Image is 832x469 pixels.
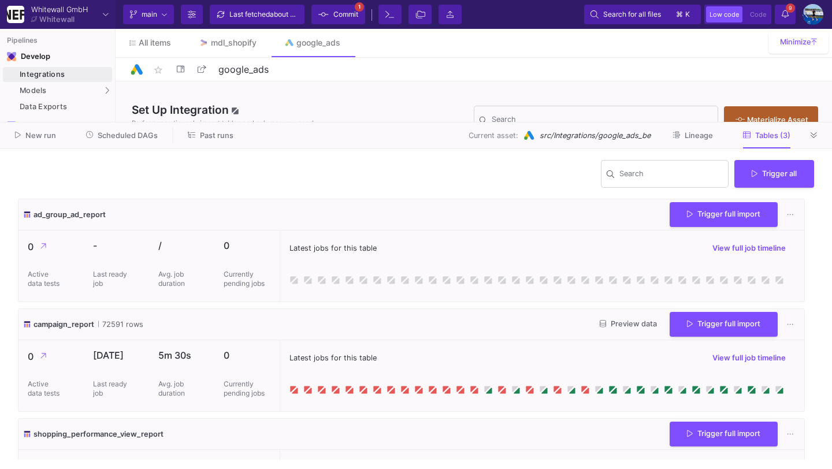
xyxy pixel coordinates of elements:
[158,240,205,251] p: /
[752,169,797,178] span: Trigger all
[750,10,766,18] span: Code
[151,63,165,77] mat-icon: star_border
[289,243,377,254] span: Latest jobs for this table
[685,131,713,140] span: Lineage
[659,126,727,144] button: Lineage
[174,126,247,144] button: Past runs
[158,379,193,398] p: Avg. job duration
[199,38,209,48] img: Tab icon
[28,349,75,364] p: 0
[1,126,70,144] button: New run
[603,6,661,23] span: Search for all files
[20,102,109,111] div: Data Exports
[710,10,739,18] span: Low code
[786,3,795,13] span: 9
[706,6,742,23] button: Low code
[98,319,143,330] span: 72591 rows
[7,52,16,61] img: Navigation icon
[23,319,31,330] img: icon
[687,319,760,328] span: Trigger full import
[28,240,75,254] p: 0
[229,6,299,23] div: Last fetched
[289,352,377,363] span: Latest jobs for this table
[492,117,712,126] input: Search for Tables, Columns, etc.
[158,270,193,288] p: Avg. job duration
[3,47,112,66] mat-expansion-panel-header: Navigation iconDevelop
[724,106,818,133] button: Materialize Asset
[211,38,257,47] div: mdl_shopify
[729,126,804,144] button: Tables (3)
[703,349,795,367] button: View full job timeline
[670,422,778,446] button: Trigger full import
[333,6,358,23] span: Commit
[734,160,814,188] button: Trigger all
[20,86,47,95] span: Models
[755,131,790,140] span: Tables (3)
[270,10,328,18] span: about 7 hours ago
[224,349,270,361] p: 0
[93,240,140,251] p: -
[31,6,88,13] div: Whitewall GmbH
[685,8,690,21] span: k
[224,379,270,398] p: Currently pending jobs
[803,4,823,25] img: AEdFTp4_RXFoBzJxSaYPMZp7Iyigz82078j9C0hFtL5t=s96-c
[142,6,157,23] span: main
[3,99,112,114] a: Data Exports
[712,244,786,252] span: View full job timeline
[3,67,112,82] a: Integrations
[21,52,38,61] div: Develop
[158,349,205,361] p: 5m 30s
[34,429,164,440] span: shopping_performance_view_report
[687,210,760,218] span: Trigger full import
[284,38,294,48] img: Tab icon
[28,270,62,288] p: Active data tests
[72,126,172,144] button: Scheduled DAGs
[296,38,340,47] div: google_ads
[132,118,314,128] span: Performance tip: only import tables and columns you need
[712,353,786,362] span: View full job timeline
[540,130,651,141] span: src/Integrations/google_ads_be
[224,240,270,251] p: 0
[703,240,795,257] button: View full job timeline
[590,315,666,333] button: Preview data
[20,70,109,79] div: Integrations
[25,131,56,140] span: New run
[39,16,75,23] div: Whitewall
[139,38,171,47] span: All items
[34,209,106,220] span: ad_group_ad_report
[200,131,233,140] span: Past runs
[736,114,801,125] div: Materialize Asset
[93,270,128,288] p: Last ready job
[123,5,174,24] button: main
[673,8,694,21] button: ⌘k
[687,429,760,438] span: Trigger full import
[210,5,304,24] button: Last fetchedabout 7 hours ago
[129,62,144,77] img: Logo
[129,102,474,137] div: Set Up Integration
[224,270,270,288] p: Currently pending jobs
[523,129,535,142] img: Google Ads
[311,5,365,24] button: Commit
[670,202,778,227] button: Trigger full import
[23,429,31,440] img: icon
[28,379,62,398] p: Active data tests
[23,209,31,220] img: icon
[34,319,94,330] span: campaign_report
[93,379,128,398] p: Last ready job
[7,121,16,131] img: Navigation icon
[3,117,112,135] a: Navigation iconLineage
[670,312,778,337] button: Trigger full import
[21,121,96,131] div: Lineage
[469,130,518,141] span: Current asset:
[93,349,140,361] p: [DATE]
[98,131,158,140] span: Scheduled DAGs
[584,5,701,24] button: Search for all files⌘k
[7,6,24,23] img: YZ4Yr8zUCx6JYM5gIgaTIQYeTXdcwQjnYC8iZtTV.png
[775,5,796,24] button: 9
[600,319,657,328] span: Preview data
[746,6,770,23] button: Code
[676,8,683,21] span: ⌘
